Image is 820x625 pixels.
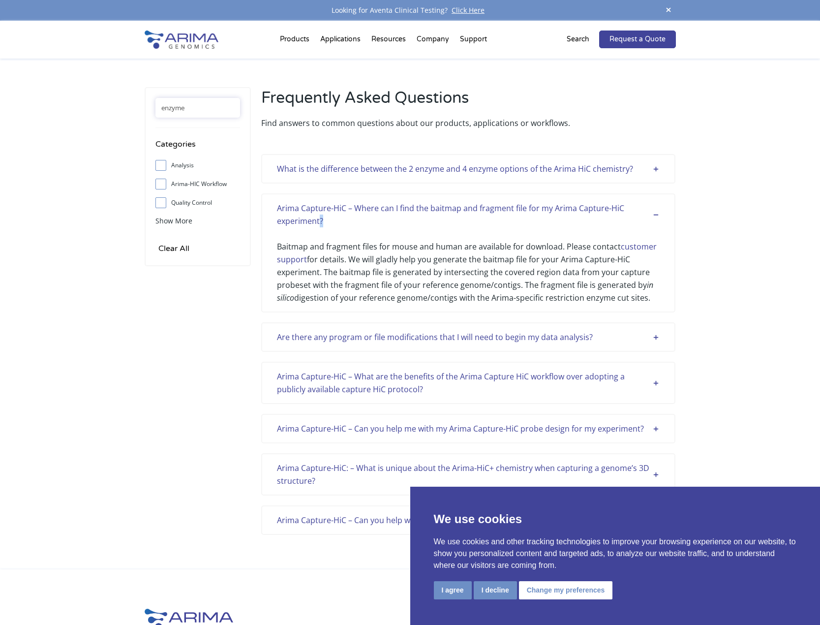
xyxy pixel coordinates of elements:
[519,581,613,599] button: Change my preferences
[261,117,675,129] p: Find answers to common questions about our products, applications or workflows.
[277,241,657,265] a: customer support
[155,195,240,210] label: Quality Control
[434,510,797,528] p: We use cookies
[155,98,240,118] input: Search
[567,33,589,46] p: Search
[277,202,660,227] div: Arima Capture-HiC – Where can I find the baitmap and fragment file for my Arima Capture-HiC exper...
[277,370,660,396] div: Arima Capture-HiC – What are the benefits of the Arima Capture HiC workflow over adopting a publi...
[277,280,653,303] em: in silico
[277,331,660,344] div: Are there any program or file modifications that I will need to begin my data analysis?
[155,177,240,191] label: Arima-HIC Workflow
[155,138,240,158] h4: Categories
[277,462,660,487] div: Arima Capture-HiC: – What is unique about the Arima-HiC+ chemistry when capturing a genome’s 3D s...
[599,31,676,48] a: Request a Quote
[261,87,675,117] h2: Frequently Asked Questions
[277,227,660,304] div: Baitmap and fragment files for mouse and human are available for download. Please contact for det...
[277,514,660,527] div: Arima Capture-HiC – Can you help with my Arima Capture-HiC probe design for my experiment?
[145,31,218,49] img: Arima-Genomics-logo
[434,536,797,571] p: We use cookies and other tracking technologies to improve your browsing experience on our website...
[155,216,192,225] span: Show More
[277,422,660,435] div: Arima Capture-HiC – Can you help me with my Arima Capture-HiC probe design for my experiment?
[434,581,472,599] button: I agree
[474,581,517,599] button: I decline
[145,4,676,17] div: Looking for Aventa Clinical Testing?
[155,158,240,173] label: Analysis
[448,5,488,15] a: Click Here
[155,242,192,255] input: Clear All
[277,162,660,175] div: What is the difference between the 2 enzyme and 4 enzyme options of the Arima HiC chemistry?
